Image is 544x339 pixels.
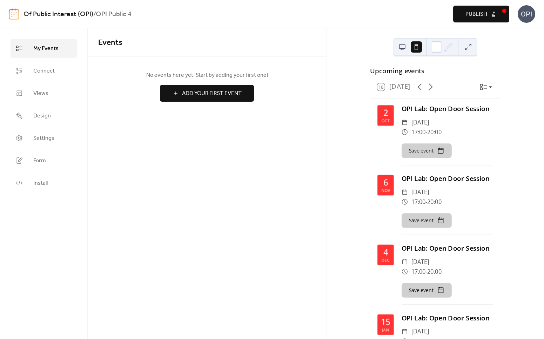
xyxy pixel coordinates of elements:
span: - [425,127,427,137]
span: [DATE] [411,117,429,127]
span: [DATE] [411,257,429,267]
span: Add Your First Event [182,89,242,98]
img: logo [9,8,19,20]
button: Save event [402,283,452,298]
span: Form [33,157,46,165]
div: Jan [382,328,389,332]
div: 6 [383,178,388,187]
span: 20:00 [428,197,442,207]
div: Dec [382,258,390,262]
span: - [425,267,427,277]
div: OPI Lab: Open Door Session [402,104,493,114]
span: Install [33,179,48,188]
span: Connect [33,67,55,75]
div: Oct [382,118,390,123]
span: - [425,197,427,207]
a: Form [11,151,77,170]
a: Views [11,84,77,103]
div: ​ [402,267,408,277]
button: Add Your First Event [160,85,254,102]
span: My Events [33,45,59,53]
div: OPI [518,5,535,23]
div: Nov [381,188,390,192]
span: 17:00 [411,127,425,137]
span: 17:00 [411,267,425,277]
span: [DATE] [411,327,429,337]
div: 15 [381,318,390,326]
div: OPI Lab: Open Door Session [402,313,493,323]
a: Settings [11,129,77,148]
span: Views [33,89,48,98]
a: Design [11,106,77,125]
span: No events here yet. Start by adding your first one! [98,71,316,80]
span: 20:00 [428,127,442,137]
button: Save event [402,213,452,228]
b: OPI Public 4 [96,8,132,21]
div: 4 [383,248,388,256]
div: OPI Lab: Open Door Session [402,243,493,253]
span: Settings [33,134,54,143]
div: ​ [402,327,408,337]
div: OPI Lab: Open Door Session [402,174,493,183]
div: ​ [402,117,408,127]
div: 2 [383,109,388,117]
a: Install [11,174,77,192]
div: ​ [402,127,408,137]
button: Save event [402,143,452,158]
a: Of Public Interest (OPI) [23,8,93,21]
div: ​ [402,187,408,197]
button: Publish [453,6,509,22]
div: ​ [402,197,408,207]
div: Upcoming events [370,66,501,76]
span: Design [33,112,51,120]
span: Events [98,35,122,50]
span: [DATE] [411,187,429,197]
span: Publish [465,10,487,19]
span: 17:00 [411,197,425,207]
a: Connect [11,61,77,80]
span: 20:00 [428,267,442,277]
a: My Events [11,39,77,58]
a: Add Your First Event [98,85,316,102]
b: / [93,8,96,21]
div: ​ [402,257,408,267]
